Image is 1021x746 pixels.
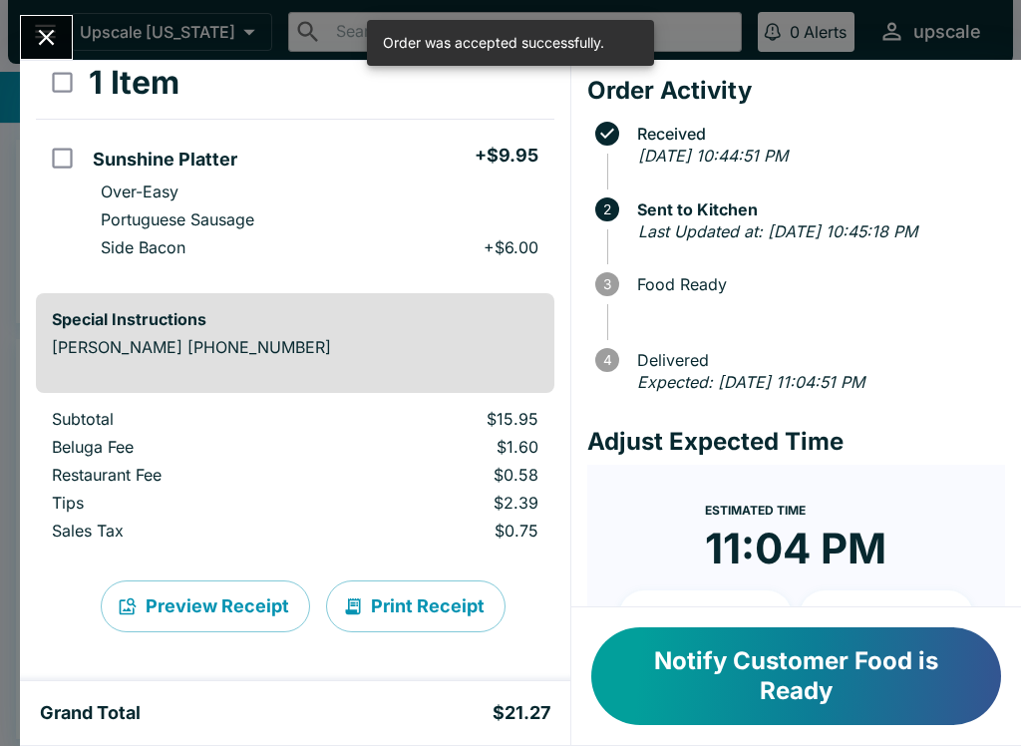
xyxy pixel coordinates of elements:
[101,182,178,201] p: Over-Easy
[52,465,315,485] p: Restaurant Fee
[52,309,538,329] h6: Special Instructions
[326,580,506,632] button: Print Receipt
[347,493,538,513] p: $2.39
[383,26,604,60] div: Order was accepted successfully.
[52,337,538,357] p: [PERSON_NAME] [PHONE_NUMBER]
[101,580,310,632] button: Preview Receipt
[484,237,538,257] p: + $6.00
[493,701,550,725] h5: $21.27
[705,503,806,518] span: Estimated Time
[587,76,1005,106] h4: Order Activity
[602,352,611,368] text: 4
[603,276,611,292] text: 3
[52,493,315,513] p: Tips
[36,47,554,277] table: orders table
[638,146,788,166] em: [DATE] 10:44:51 PM
[591,627,1001,725] button: Notify Customer Food is Ready
[603,201,611,217] text: 2
[93,148,237,172] h5: Sunshine Platter
[587,427,1005,457] h4: Adjust Expected Time
[619,590,793,640] button: + 10
[40,701,141,725] h5: Grand Total
[347,521,538,541] p: $0.75
[800,590,973,640] button: + 20
[638,221,917,241] em: Last Updated at: [DATE] 10:45:18 PM
[637,372,864,392] em: Expected: [DATE] 11:04:51 PM
[705,523,886,574] time: 11:04 PM
[627,200,1005,218] span: Sent to Kitchen
[101,237,185,257] p: Side Bacon
[627,125,1005,143] span: Received
[52,409,315,429] p: Subtotal
[52,437,315,457] p: Beluga Fee
[52,521,315,541] p: Sales Tax
[347,465,538,485] p: $0.58
[475,144,538,168] h5: + $9.95
[36,409,554,549] table: orders table
[21,16,72,59] button: Close
[347,409,538,429] p: $15.95
[627,275,1005,293] span: Food Ready
[627,351,1005,369] span: Delivered
[347,437,538,457] p: $1.60
[89,63,179,103] h3: 1 Item
[101,209,254,229] p: Portuguese Sausage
